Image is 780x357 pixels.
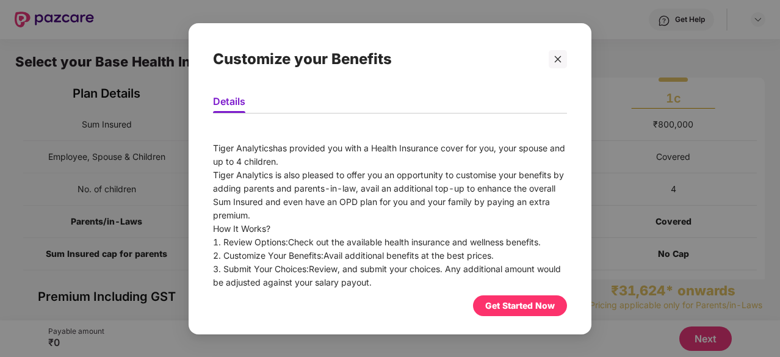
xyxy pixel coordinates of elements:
div: Tiger Analytics is also pleased to offer you an opportunity to customise your benefits by adding ... [213,168,567,222]
div: has provided you with a Health Insurance cover for you, your spouse and up to 4 children. [213,141,567,168]
div: Check out the available health insurance and wellness benefits. [213,235,567,248]
span: 3. Submit Your Choices: [213,263,309,273]
div: How It Works? [213,222,567,235]
span: 2. Customize Your Benefits: [213,250,323,260]
span: Tiger Analytics [213,142,273,153]
div: Get Started Now [485,298,555,312]
div: Review, and submit your choices. Any additional amount would be adjusted against your salary payout. [213,262,567,289]
span: close [554,54,562,63]
span: 1. Review Options: [213,236,288,247]
div: Customize your Benefits [213,35,538,83]
div: Avail additional benefits at the best prices. [213,248,567,262]
li: Details [213,95,245,112]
